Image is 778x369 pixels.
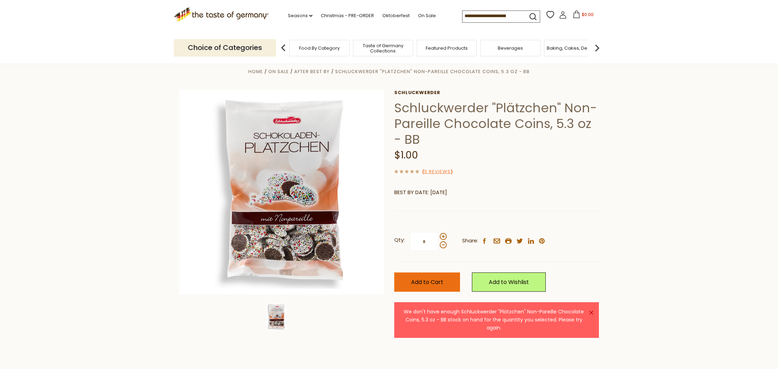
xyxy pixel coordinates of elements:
a: Featured Products [426,45,468,51]
a: Home [248,68,263,75]
div: We don't have enough Schluckwerder "Plätzchen" Non-Pareille Chocolate Coins, 5.3 oz - BB stock on... [400,308,588,332]
a: Oktoberfest [382,12,410,20]
img: Schluckwerder "Plätzchen" Non-Pareille Chocolate Coins, 5.3 oz - BB [262,303,290,331]
img: previous arrow [276,41,290,55]
a: On Sale [268,68,289,75]
a: After Best By [294,68,330,75]
a: Food By Category [299,45,340,51]
a: Taste of Germany Collections [355,43,411,54]
button: Add to Cart [394,272,460,292]
span: Add to Cart [411,278,443,286]
span: ( ) [422,168,453,175]
a: 0 Reviews [424,168,451,176]
a: Baking, Cakes, Desserts [547,45,601,51]
span: Share: [462,236,478,245]
a: Seasons [288,12,312,20]
a: On Sale [418,12,436,20]
a: Christmas - PRE-ORDER [321,12,374,20]
img: next arrow [590,41,604,55]
h1: Schluckwerder "Plätzchen" Non-Pareille Chocolate Coins, 5.3 oz - BB [394,100,599,147]
p: BEST BY DATE: [DATE] [394,188,599,197]
a: × [589,311,593,315]
span: $0.00 [582,12,594,17]
p: Choice of Categories [174,39,276,56]
a: Schluckwerder "Plätzchen" Non-Pareille Chocolate Coins, 5.3 oz - BB [335,68,530,75]
a: Add to Wishlist [472,272,546,292]
a: Schluckwerder [394,90,599,95]
input: Qty: [410,232,438,251]
a: Beverages [498,45,523,51]
button: $0.00 [568,10,598,21]
span: $1.00 [394,148,418,162]
strong: Qty: [394,236,405,244]
img: Schluckwerder "Plätzchen" Non-Pareille Chocolate Coins, 5.3 oz - BB [179,90,384,295]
